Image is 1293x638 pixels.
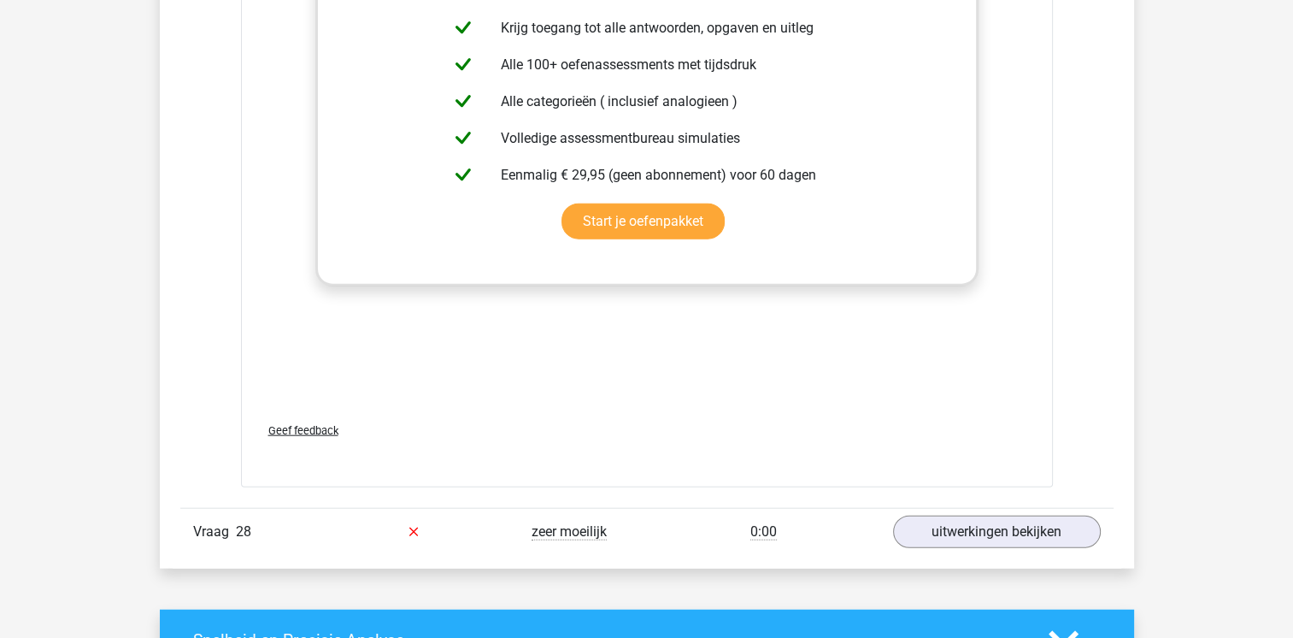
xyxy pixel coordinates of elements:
[193,522,236,542] span: Vraag
[561,204,725,239] a: Start je oefenpakket
[750,523,777,541] span: 0:00
[236,523,251,540] span: 28
[893,516,1101,548] a: uitwerkingen bekijken
[268,424,338,437] span: Geef feedback
[532,523,607,541] span: zeer moeilijk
